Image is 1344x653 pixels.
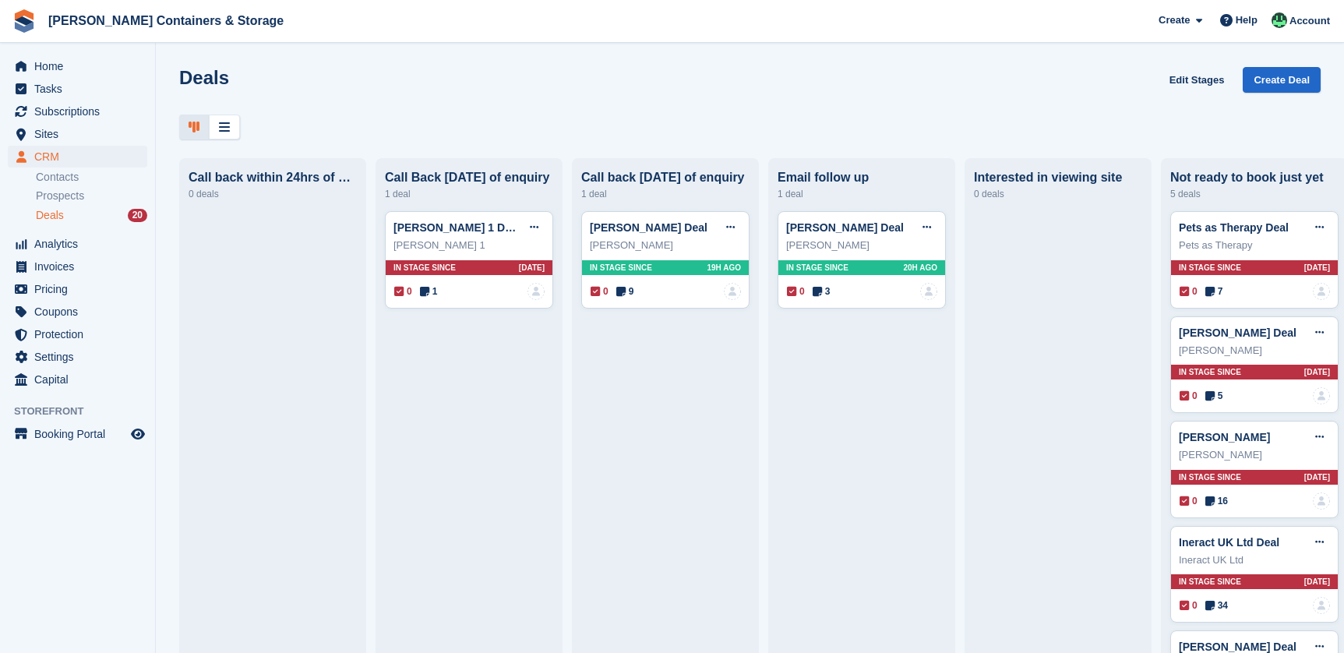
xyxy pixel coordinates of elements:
div: Call back [DATE] of enquiry [581,171,750,185]
span: 0 [1180,389,1198,403]
div: 1 deal [778,185,946,203]
span: In stage since [1179,576,1241,588]
div: 5 deals [1170,185,1339,203]
a: menu [8,369,147,390]
div: 1 deal [385,185,553,203]
a: menu [8,101,147,122]
span: Settings [34,346,128,368]
span: 19H AGO [707,262,741,274]
span: Storefront [14,404,155,419]
a: [PERSON_NAME] Deal [1179,641,1296,653]
span: 16 [1205,494,1228,508]
div: 0 deals [189,185,357,203]
img: deal-assignee-blank [1313,597,1330,614]
a: [PERSON_NAME] 1 Deal [393,221,520,234]
a: Pets as Therapy Deal [1179,221,1289,234]
span: Protection [34,323,128,345]
span: 0 [1180,598,1198,612]
img: deal-assignee-blank [527,283,545,300]
span: Subscriptions [34,101,128,122]
span: Prospects [36,189,84,203]
img: stora-icon-8386f47178a22dfd0bd8f6a31ec36ba5ce8667c1dd55bd0f319d3a0aa187defe.svg [12,9,36,33]
a: menu [8,78,147,100]
div: [PERSON_NAME] 1 [393,238,545,253]
span: 0 [787,284,805,298]
div: Interested in viewing site [974,171,1142,185]
div: 1 deal [581,185,750,203]
span: In stage since [393,262,456,274]
span: [DATE] [1304,366,1330,378]
span: 1 [420,284,438,298]
span: [DATE] [1304,471,1330,483]
a: Preview store [129,425,147,443]
span: 7 [1205,284,1223,298]
img: deal-assignee-blank [1313,283,1330,300]
a: menu [8,323,147,345]
span: In stage since [1179,471,1241,483]
a: Create Deal [1243,67,1321,93]
a: Prospects [36,188,147,204]
h1: Deals [179,67,229,88]
div: [PERSON_NAME] [1179,447,1330,463]
img: deal-assignee-blank [724,283,741,300]
span: Pricing [34,278,128,300]
a: [PERSON_NAME] Deal [786,221,904,234]
span: Invoices [34,256,128,277]
span: In stage since [1179,366,1241,378]
div: Not ready to book just yet [1170,171,1339,185]
span: 5 [1205,389,1223,403]
span: In stage since [590,262,652,274]
a: [PERSON_NAME] [1179,431,1270,443]
span: 0 [591,284,609,298]
span: Create [1159,12,1190,28]
div: 0 deals [974,185,1142,203]
span: 0 [1180,284,1198,298]
span: 9 [616,284,634,298]
span: Help [1236,12,1258,28]
a: Ineract UK Ltd Deal [1179,536,1279,549]
span: [DATE] [1304,576,1330,588]
a: Deals 20 [36,207,147,224]
div: Email follow up [778,171,946,185]
div: Ineract UK Ltd [1179,552,1330,568]
span: 20H AGO [903,262,937,274]
div: 20 [128,209,147,222]
span: 0 [1180,494,1198,508]
span: In stage since [786,262,848,274]
div: Call Back [DATE] of enquiry [385,171,553,185]
span: 0 [394,284,412,298]
a: deal-assignee-blank [1313,492,1330,510]
span: Booking Portal [34,423,128,445]
a: menu [8,233,147,255]
a: menu [8,423,147,445]
span: In stage since [1179,262,1241,274]
span: Coupons [34,301,128,323]
a: [PERSON_NAME] Containers & Storage [42,8,290,34]
a: menu [8,256,147,277]
div: Call back within 24hrs of enquiry [189,171,357,185]
a: menu [8,278,147,300]
div: [PERSON_NAME] [786,238,937,253]
a: [PERSON_NAME] Deal [1179,326,1296,339]
a: Contacts [36,170,147,185]
img: deal-assignee-blank [920,283,937,300]
span: 34 [1205,598,1228,612]
span: Analytics [34,233,128,255]
span: 3 [813,284,831,298]
a: menu [8,123,147,145]
img: deal-assignee-blank [1313,387,1330,404]
span: Account [1289,13,1330,29]
span: Deals [36,208,64,223]
a: menu [8,55,147,77]
a: [PERSON_NAME] Deal [590,221,707,234]
a: menu [8,301,147,323]
div: Pets as Therapy [1179,238,1330,253]
span: [DATE] [1304,262,1330,274]
a: Edit Stages [1163,67,1231,93]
